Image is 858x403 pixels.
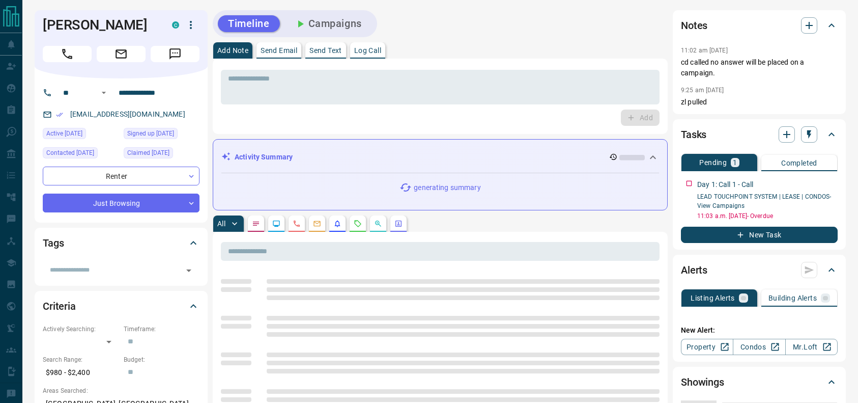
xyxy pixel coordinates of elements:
a: [EMAIL_ADDRESS][DOMAIN_NAME] [70,110,185,118]
p: Budget: [124,355,199,364]
p: 11:02 am [DATE] [681,47,728,54]
div: Sun Aug 10 2025 [124,147,199,162]
a: Condos [733,339,785,355]
h2: Notes [681,17,707,34]
svg: Requests [354,220,362,228]
span: Contacted [DATE] [46,148,94,158]
p: Actively Searching: [43,325,119,334]
h2: Tags [43,235,64,251]
span: Claimed [DATE] [127,148,169,158]
svg: Emails [313,220,321,228]
svg: Email Verified [56,111,63,118]
p: Send Text [309,47,342,54]
div: Alerts [681,258,838,282]
h2: Criteria [43,298,76,314]
div: Tue Aug 12 2025 [43,128,119,142]
h1: [PERSON_NAME] [43,17,157,33]
p: Areas Searched: [43,386,199,395]
p: New Alert: [681,325,838,336]
svg: Agent Actions [394,220,403,228]
svg: Opportunities [374,220,382,228]
div: Activity Summary [221,148,659,167]
p: Search Range: [43,355,119,364]
span: Call [43,46,92,62]
div: condos.ca [172,21,179,29]
a: Mr.Loft [785,339,838,355]
h2: Tasks [681,126,706,143]
p: $980 - $2,400 [43,364,119,381]
p: Timeframe: [124,325,199,334]
div: Tags [43,231,199,255]
svg: Listing Alerts [333,220,341,228]
p: Completed [781,159,817,167]
span: Signed up [DATE] [127,128,174,139]
div: Just Browsing [43,194,199,212]
p: All [217,220,225,227]
div: Notes [681,13,838,38]
p: Add Note [217,47,248,54]
button: New Task [681,227,838,243]
div: Criteria [43,294,199,318]
button: Open [182,263,196,278]
div: Mon Aug 11 2025 [43,147,119,162]
svg: Calls [293,220,301,228]
button: Timeline [218,15,280,32]
p: Pending [699,159,727,166]
p: zl pulled [681,97,838,108]
p: Send Email [261,47,297,54]
div: Fri Aug 01 2025 [124,128,199,142]
span: Active [DATE] [46,128,82,139]
div: Renter [43,167,199,185]
svg: Notes [252,220,260,228]
button: Open [98,87,110,99]
div: Tasks [681,122,838,147]
p: Listing Alerts [691,294,735,302]
span: Message [151,46,199,62]
p: generating summary [414,182,480,193]
p: Activity Summary [235,152,293,163]
h2: Alerts [681,262,707,278]
a: Property [681,339,733,355]
span: Email [97,46,146,62]
button: Campaigns [284,15,372,32]
svg: Lead Browsing Activity [272,220,280,228]
p: 1 [733,159,737,166]
a: LEAD TOUCHPOINT SYSTEM | LEASE | CONDOS- View Campaigns [697,193,832,209]
p: cd called no answer will be placed on a campaign. [681,57,838,78]
h2: Showings [681,374,724,390]
p: 11:03 a.m. [DATE] - Overdue [697,211,838,221]
div: Showings [681,370,838,394]
p: 9:25 am [DATE] [681,87,724,94]
p: Day 1: Call 1 - Call [697,179,754,190]
p: Log Call [354,47,381,54]
p: Building Alerts [768,294,817,302]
